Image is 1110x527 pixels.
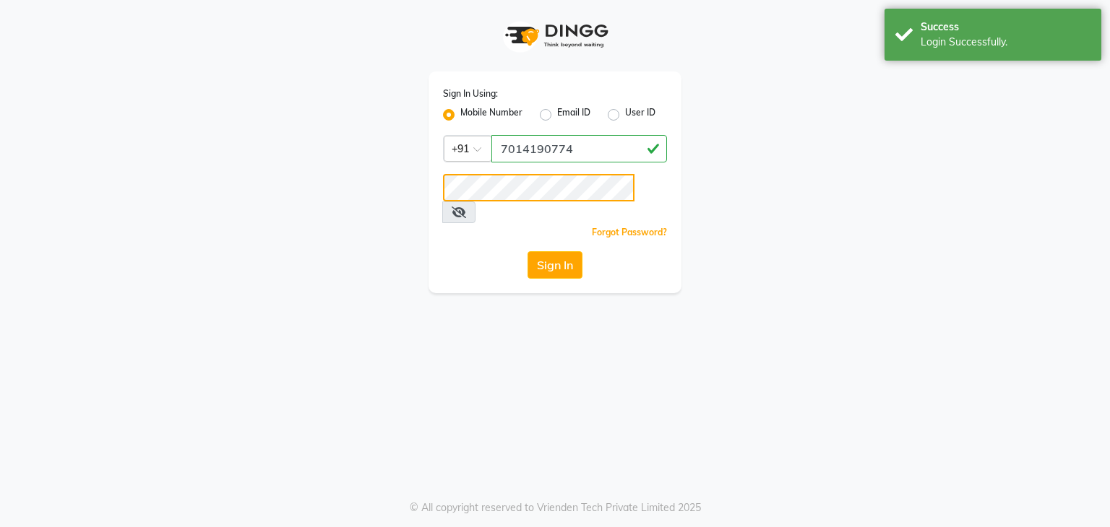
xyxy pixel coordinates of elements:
[443,174,634,201] input: Username
[592,227,667,238] a: Forgot Password?
[460,106,522,123] label: Mobile Number
[625,106,655,123] label: User ID
[443,87,498,100] label: Sign In Using:
[528,251,582,279] button: Sign In
[921,35,1090,50] div: Login Successfully.
[491,135,667,162] input: Username
[497,14,613,57] img: logo1.svg
[921,19,1090,35] div: Success
[557,106,590,123] label: Email ID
